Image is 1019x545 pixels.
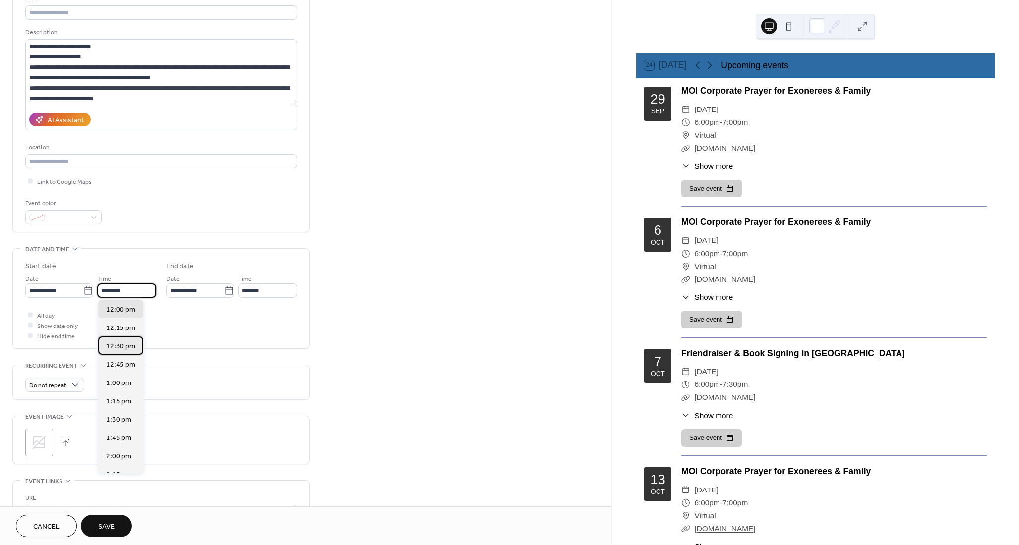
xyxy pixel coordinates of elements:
div: End date [166,261,194,272]
span: Link to Google Maps [37,177,92,187]
div: ​ [681,291,690,303]
span: - [720,116,722,129]
span: Time [97,274,111,284]
span: All day [37,311,55,321]
span: - [720,496,722,509]
span: Date [25,274,39,284]
div: Oct [651,371,665,378]
span: Virtual [694,509,716,522]
span: 6:00pm [694,378,719,391]
div: Location [25,142,295,153]
span: Recurring event [25,361,78,371]
a: MOI Corporate Prayer for Exonerees & Family [681,466,871,476]
div: ​ [681,522,690,535]
span: Date [166,274,180,284]
div: AI Assistant [48,115,84,126]
span: 1:00 pm [106,378,131,388]
div: ​ [681,142,690,155]
div: Sep [651,108,665,115]
a: Friendraiser & Book Signing in [GEOGRAPHIC_DATA] [681,348,905,358]
span: 12:15 pm [106,323,135,333]
div: ​ [681,484,690,496]
div: ​ [681,247,690,260]
div: 29 [650,92,665,106]
a: [DOMAIN_NAME] [694,144,755,152]
button: ​Show more [681,291,733,303]
a: MOI Corporate Prayer for Exonerees & Family [681,86,871,96]
span: 12:00 pm [106,305,135,315]
span: Virtual [694,129,716,142]
div: Upcoming events [721,59,788,72]
div: ​ [681,410,690,421]
span: 1:15 pm [106,396,131,407]
span: Hide end time [37,331,75,342]
div: ​ [681,129,690,142]
div: ​ [681,273,690,286]
span: 12:45 pm [106,360,135,370]
span: 7:00pm [722,116,748,129]
a: [DOMAIN_NAME] [694,524,755,533]
span: 2:15 pm [106,470,131,480]
span: 1:45 pm [106,433,131,443]
button: Save event [681,180,742,198]
span: 2:00 pm [106,451,131,462]
div: ​ [681,391,690,404]
span: 6:00pm [694,116,719,129]
div: 6 [654,223,661,237]
div: ​ [681,509,690,522]
span: - [720,378,722,391]
div: ​ [681,260,690,273]
button: ​Show more [681,161,733,172]
span: Show more [694,410,733,421]
span: 6:00pm [694,496,719,509]
div: ​ [681,234,690,247]
button: AI Assistant [29,113,91,126]
div: Oct [651,489,665,495]
span: 1:30 pm [106,415,131,425]
span: [DATE] [694,234,718,247]
div: ; [25,429,53,456]
span: - [720,247,722,260]
div: ​ [681,378,690,391]
span: Show date only [37,321,78,331]
span: Date and time [25,244,69,255]
span: 6:00pm [694,247,719,260]
span: Time [238,274,252,284]
div: 13 [650,473,665,487]
span: Event image [25,412,64,422]
div: ​ [681,161,690,172]
span: [DATE] [694,103,718,116]
a: [DOMAIN_NAME] [694,393,755,401]
div: URL [25,493,295,503]
span: Event links [25,476,62,487]
div: ​ [681,496,690,509]
button: Cancel [16,515,77,537]
span: [DATE] [694,484,718,496]
span: [DATE] [694,365,718,378]
span: 7:00pm [722,496,748,509]
span: 7:30pm [722,378,748,391]
div: Event color [25,198,100,209]
span: Cancel [33,522,60,532]
button: Save event [681,311,742,328]
span: Show more [694,291,733,303]
span: Show more [694,161,733,172]
div: 7 [654,355,661,369]
div: Start date [25,261,56,272]
span: 12:30 pm [106,341,135,352]
div: Description [25,27,295,38]
a: [DOMAIN_NAME] [694,275,755,283]
a: MOI Corporate Prayer for Exonerees & Family [681,217,871,227]
span: 7:00pm [722,247,748,260]
div: Oct [651,239,665,246]
div: ​ [681,103,690,116]
div: ​ [681,365,690,378]
div: ​ [681,116,690,129]
button: Save [81,515,132,537]
button: Save event [681,429,742,447]
span: Virtual [694,260,716,273]
span: Save [98,522,115,532]
button: ​Show more [681,410,733,421]
span: Do not repeat [29,380,66,391]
